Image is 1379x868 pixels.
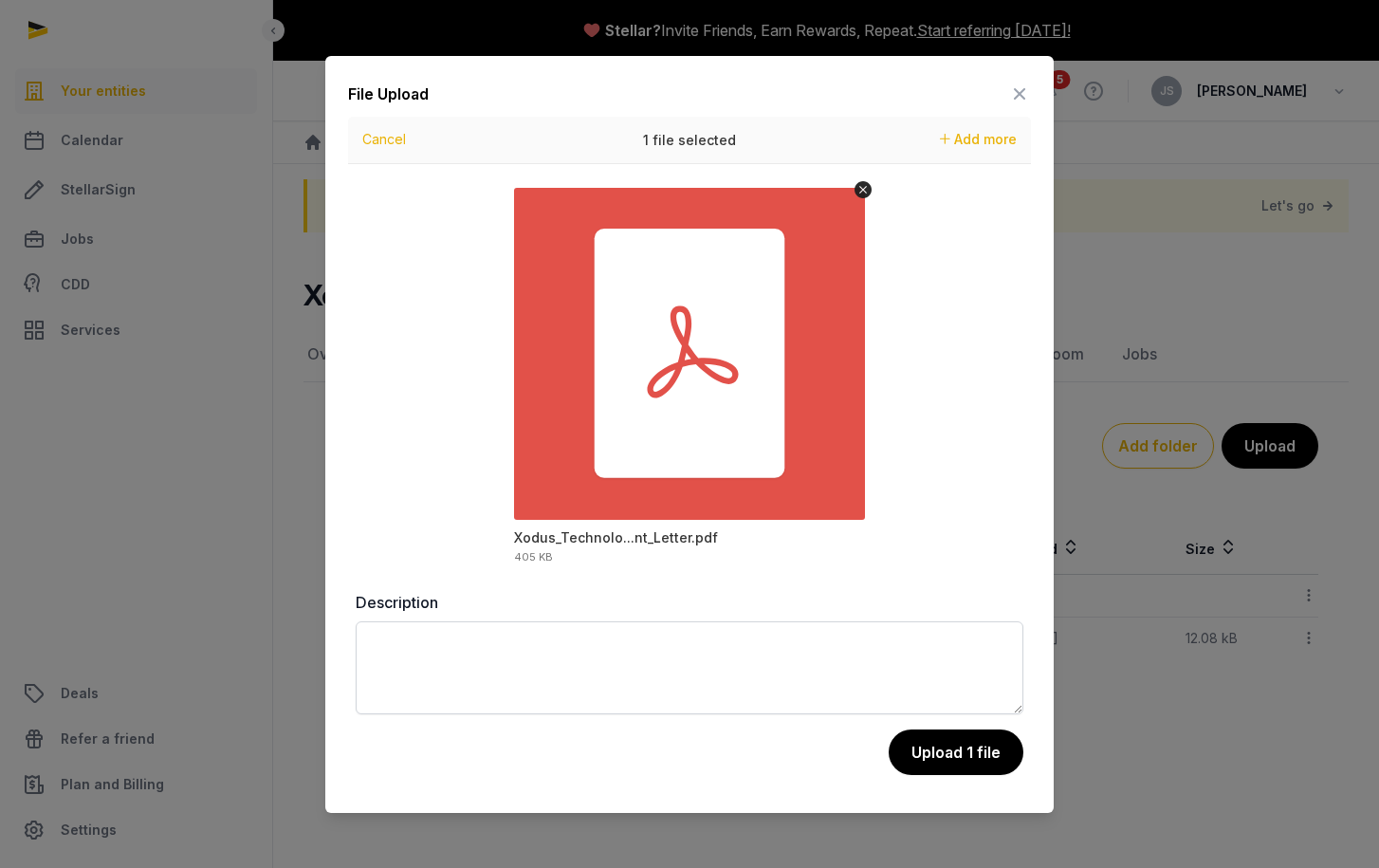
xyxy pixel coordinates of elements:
div: Xodus_Technologies__Inc._-_Convertible_Equity_Agreement_and_Investment_Letter.pdf [514,528,718,547]
div: 1 file selected [547,117,832,164]
button: Add more files [932,126,1024,153]
label: Description [356,591,1023,614]
iframe: Chat Widget [1284,777,1379,868]
span: Add more [954,131,1017,147]
div: 405 KB [514,552,553,563]
div: Uppy Dashboard [348,117,1031,591]
div: File Upload [348,83,429,105]
button: Cancel [357,126,412,153]
button: Upload 1 file [889,729,1023,775]
button: Remove file [855,181,872,198]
